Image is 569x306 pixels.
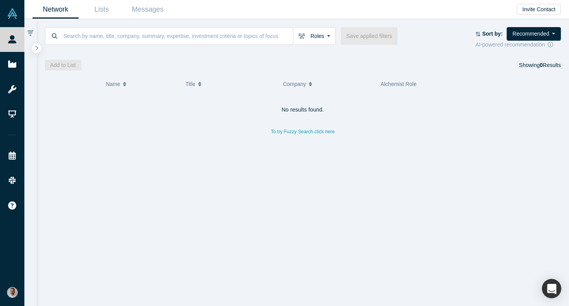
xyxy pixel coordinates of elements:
[283,76,306,92] span: Company
[293,27,336,45] button: Roles
[106,76,120,92] span: Name
[185,76,195,92] span: Title
[283,76,372,92] button: Company
[540,62,561,68] span: Results
[7,287,18,298] img: Gotam Bhardwaj's Account
[45,107,561,113] h4: No results found.
[79,0,125,19] a: Lists
[380,81,416,87] span: Alchemist Role
[482,31,503,37] strong: Sort by:
[475,41,561,49] div: AI-powered recommendation
[341,27,398,45] button: Save applied filters
[63,27,293,45] input: Search by name, title, company, summary, expertise, investment criteria or topics of focus
[125,0,171,19] a: Messages
[540,62,543,68] strong: 0
[7,8,18,19] img: Alchemist Vault Logo
[519,60,561,70] div: Showing
[45,60,81,70] button: Add to List
[517,4,561,15] button: Invite Contact
[33,0,79,19] a: Network
[185,76,275,92] button: Title
[507,27,561,41] button: Recommended
[106,76,177,92] button: Name
[266,127,340,137] button: To try Fuzzy Search click here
